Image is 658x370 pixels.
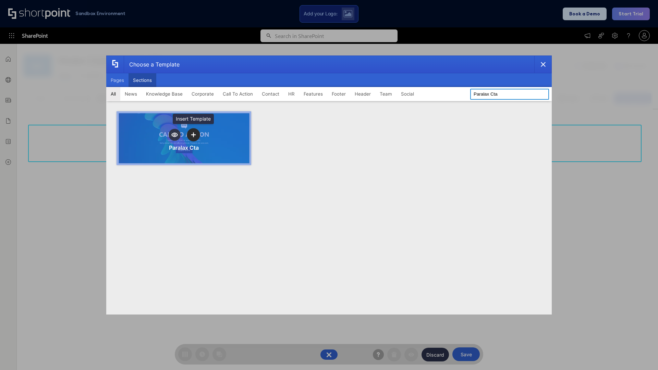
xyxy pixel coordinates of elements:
button: Team [375,87,397,101]
iframe: Chat Widget [624,337,658,370]
button: News [120,87,142,101]
button: Features [299,87,327,101]
button: Corporate [187,87,218,101]
button: Knowledge Base [142,87,187,101]
div: template selector [106,56,552,314]
button: Social [397,87,418,101]
input: Search [470,89,549,100]
button: Contact [257,87,284,101]
button: Call To Action [218,87,257,101]
div: Choose a Template [124,56,180,73]
button: Sections [129,73,156,87]
button: HR [284,87,299,101]
button: Header [350,87,375,101]
button: Pages [106,73,129,87]
button: All [106,87,120,101]
button: Footer [327,87,350,101]
div: Paralax Cta [169,144,199,151]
